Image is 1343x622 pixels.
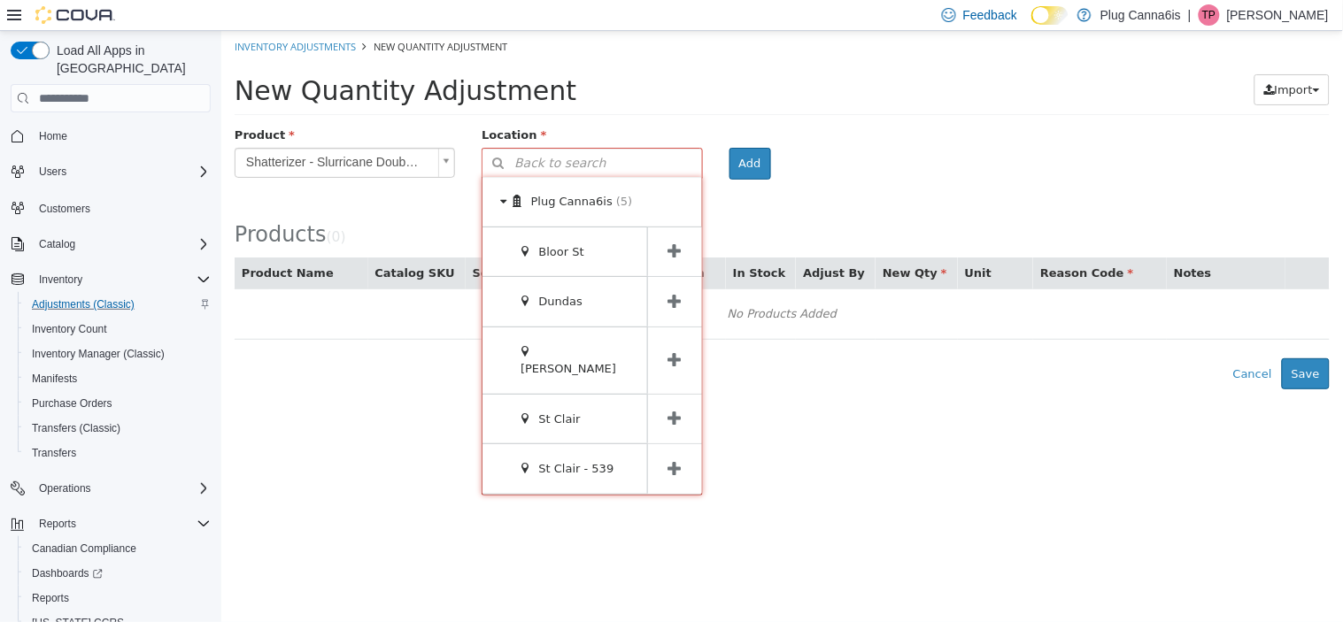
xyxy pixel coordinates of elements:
button: In Stock [512,234,567,251]
span: Reports [39,517,76,531]
span: Customers [32,196,211,219]
button: Adjust By [582,234,647,251]
span: Inventory [39,273,82,287]
span: Operations [32,478,211,499]
a: Home [32,126,74,147]
button: Manifests [18,366,218,391]
button: Transfers [18,441,218,465]
button: Catalog [32,234,82,255]
a: Dashboards [18,561,218,586]
span: Canadian Compliance [25,538,211,559]
button: Reports [18,586,218,610]
button: Home [4,123,218,149]
span: Dashboards [32,566,103,580]
button: Inventory Manager (Classic) [18,342,218,366]
button: Users [32,161,73,182]
button: Catalog SKU [154,234,237,251]
span: Catalog [32,234,211,255]
span: Bloor St [318,214,363,227]
span: (5) [395,164,411,177]
input: Dark Mode [1031,6,1069,25]
span: Inventory Count [25,319,211,340]
p: | [1188,4,1192,26]
button: Adjustments (Classic) [18,292,218,317]
button: Unit [744,234,774,251]
span: Inventory Count [32,322,107,336]
span: St Clair - 539 [318,431,393,444]
span: Transfers (Classic) [25,418,211,439]
span: St Clair [318,381,359,395]
span: Home [39,129,67,143]
button: Inventory [4,267,218,292]
span: Dashboards [25,563,211,584]
button: Reports [32,513,83,534]
button: Customers [4,195,218,220]
a: Purchase Orders [25,393,120,414]
button: Import [1033,43,1108,75]
span: Inventory Manager (Classic) [32,347,165,361]
p: Plug Canna6is [1100,4,1181,26]
span: Back to search [261,123,384,142]
span: Transfers (Classic) [32,421,120,435]
span: Users [32,161,211,182]
button: Operations [32,478,98,499]
span: Catalog [39,237,75,251]
button: Transfers (Classic) [18,416,218,441]
span: Dundas [318,264,361,277]
a: Inventory Count [25,319,114,340]
a: Adjustments (Classic) [25,294,142,315]
span: Customers [39,202,90,216]
span: 0 [111,198,120,214]
a: Canadian Compliance [25,538,143,559]
span: New Quantity Adjustment [13,44,355,75]
button: Save [1061,327,1108,359]
span: [PERSON_NAME] [299,331,395,344]
span: Home [32,125,211,147]
button: Notes [953,234,993,251]
a: Shatterizer - Slurricane Double Infused Pre-Roll 1x1g [13,117,234,147]
button: Canadian Compliance [18,536,218,561]
a: Transfers [25,442,83,464]
span: Plug Canna6is [310,164,391,177]
span: Users [39,165,66,179]
button: Product Name [20,234,116,251]
button: Add [508,117,550,149]
img: Cova [35,6,115,24]
span: New Quantity Adjustment [152,9,286,22]
span: Adjustments (Classic) [25,294,211,315]
span: Inventory Manager (Classic) [25,343,211,365]
button: Serial / Package Number [251,234,414,251]
button: Users [4,159,218,184]
button: Reports [4,511,218,536]
span: Adjustments (Classic) [32,297,135,311]
a: Inventory Adjustments [13,9,135,22]
a: Customers [32,198,97,219]
a: Reports [25,587,76,609]
button: Catalog [4,232,218,257]
button: Cancel [1002,327,1061,359]
span: Product [13,97,73,111]
span: Transfers [25,442,211,464]
span: Reports [32,513,211,534]
span: Purchase Orders [25,393,211,414]
div: Tianna Parks [1199,4,1220,26]
p: [PERSON_NAME] [1227,4,1329,26]
span: Manifests [25,368,211,389]
span: Import [1054,52,1092,65]
span: Products [13,191,105,216]
span: TP [1202,4,1216,26]
span: Manifests [32,372,77,386]
span: Reports [25,587,211,609]
button: Purchase Orders [18,391,218,416]
span: Reports [32,591,69,605]
a: Dashboards [25,563,110,584]
span: New Qty [661,235,726,249]
a: Manifests [25,368,84,389]
span: Reason Code [819,235,912,249]
div: No Products Added [25,270,1097,296]
a: Inventory Manager (Classic) [25,343,172,365]
span: Feedback [963,6,1017,24]
span: Dark Mode [1031,25,1032,26]
span: Inventory [32,269,211,290]
a: Transfers (Classic) [25,418,127,439]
